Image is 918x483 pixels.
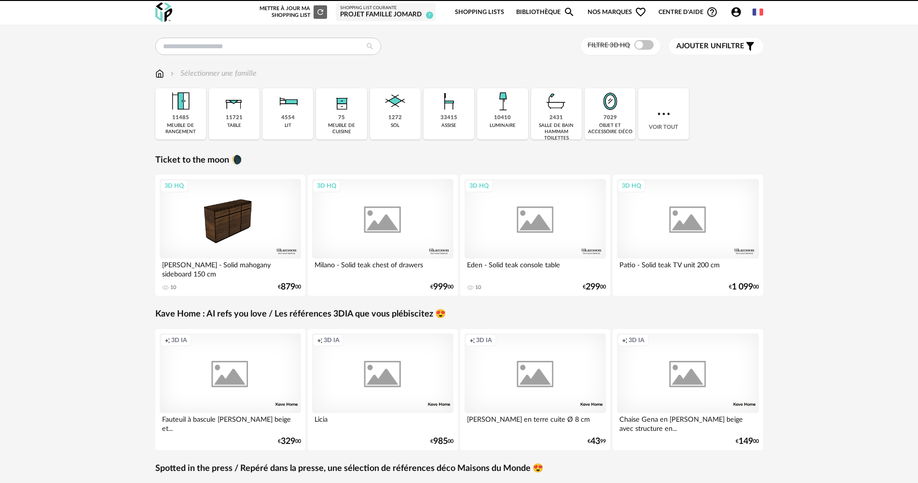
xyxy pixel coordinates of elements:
[613,329,763,450] a: Creation icon 3D IA Chaise Gena en [PERSON_NAME] beige avec structure en... €14900
[588,123,632,135] div: objet et accessoire déco
[440,114,457,122] div: 33415
[436,88,462,114] img: Assise.png
[430,284,453,290] div: € 00
[433,284,448,290] span: 999
[426,12,433,19] span: 7
[281,284,295,290] span: 879
[588,438,606,445] div: € 99
[160,413,301,432] div: Fauteuil à bascule [PERSON_NAME] beige et...
[490,123,516,129] div: luminaire
[338,114,345,122] div: 75
[155,463,543,474] a: Spotted in the press / Repéré dans la presse, une sélection de références déco Maisons du Monde 😍
[316,9,325,14] span: Refresh icon
[588,42,630,49] span: Filtre 3D HQ
[460,329,611,450] a: Creation icon 3D IA [PERSON_NAME] en terre cuite Ø 8 cm €4399
[739,438,753,445] span: 149
[629,336,644,344] span: 3D IA
[155,309,446,320] a: Kave Home : AI refs you love / Les références 3DIA que vous plébiscitez 😍
[155,155,242,166] a: Ticket to the moon 🌘
[658,6,718,18] span: Centre d'aideHelp Circle Outline icon
[285,123,291,129] div: lit
[475,284,481,291] div: 10
[278,284,301,290] div: € 00
[278,438,301,445] div: € 00
[168,68,176,79] img: svg+xml;base64,PHN2ZyB3aWR0aD0iMTYiIGhlaWdodD0iMTYiIHZpZXdCb3g9IjAgMCAxNiAxNiIgZmlsbD0ibm9uZSIgeG...
[172,114,189,122] div: 11485
[308,329,458,450] a: Creation icon 3D IA Licia €98500
[476,336,492,344] span: 3D IA
[391,123,399,129] div: sol
[226,114,243,122] div: 11721
[312,413,454,432] div: Licia
[455,1,504,24] a: Shopping Lists
[160,259,301,278] div: [PERSON_NAME] - Solid mahogany sideboard 150 cm
[676,42,722,50] span: Ajouter un
[617,179,645,192] div: 3D HQ
[635,6,646,18] span: Heart Outline icon
[312,259,454,278] div: Milano - Solid teak chest of drawers
[313,179,341,192] div: 3D HQ
[433,438,448,445] span: 985
[613,175,763,296] a: 3D HQ Patio - Solid teak TV unit 200 cm €1 09900
[430,438,453,445] div: € 00
[465,413,606,432] div: [PERSON_NAME] en terre cuite Ø 8 cm
[490,88,516,114] img: Luminaire.png
[388,114,402,122] div: 1272
[167,88,193,114] img: Meuble%20de%20rangement.png
[534,123,579,141] div: salle de bain hammam toilettes
[583,284,606,290] div: € 00
[753,7,763,17] img: fr
[744,41,756,52] span: Filter icon
[706,6,718,18] span: Help Circle Outline icon
[676,41,744,51] span: filtre
[258,5,327,19] div: Mettre à jour ma Shopping List
[736,438,759,445] div: € 00
[563,6,575,18] span: Magnify icon
[329,88,355,114] img: Rangement.png
[164,336,170,344] span: Creation icon
[317,336,323,344] span: Creation icon
[155,2,172,22] img: OXP
[324,336,340,344] span: 3D IA
[516,1,575,24] a: BibliothèqueMagnify icon
[158,123,203,135] div: meuble de rangement
[221,88,247,114] img: Table.png
[588,1,646,24] span: Nos marques
[340,5,431,11] div: Shopping List courante
[494,114,511,122] div: 10410
[171,336,187,344] span: 3D IA
[382,88,408,114] img: Sol.png
[308,175,458,296] a: 3D HQ Milano - Solid teak chest of drawers €99900
[170,284,176,291] div: 10
[281,114,295,122] div: 4554
[655,105,672,123] img: more.7b13dc1.svg
[155,68,164,79] img: svg+xml;base64,PHN2ZyB3aWR0aD0iMTYiIGhlaWdodD0iMTciIHZpZXdCb3g9IjAgMCAxNiAxNyIgZmlsbD0ibm9uZSIgeG...
[669,38,763,55] button: Ajouter unfiltre Filter icon
[590,438,600,445] span: 43
[227,123,241,129] div: table
[543,88,569,114] img: Salle%20de%20bain.png
[168,68,257,79] div: Sélectionner une famille
[465,259,606,278] div: Eden - Solid teak console table
[465,179,493,192] div: 3D HQ
[549,114,563,122] div: 2431
[597,88,623,114] img: Miroir.png
[603,114,617,122] div: 7029
[730,6,742,18] span: Account Circle icon
[160,179,188,192] div: 3D HQ
[586,284,600,290] span: 299
[281,438,295,445] span: 329
[617,413,759,432] div: Chaise Gena en [PERSON_NAME] beige avec structure en...
[275,88,301,114] img: Literie.png
[441,123,456,129] div: assise
[340,11,431,19] div: Projet Famille Jomard
[469,336,475,344] span: Creation icon
[638,88,689,139] div: Voir tout
[460,175,611,296] a: 3D HQ Eden - Solid teak console table 10 €29900
[617,259,759,278] div: Patio - Solid teak TV unit 200 cm
[729,284,759,290] div: € 00
[732,284,753,290] span: 1 099
[319,123,364,135] div: meuble de cuisine
[622,336,628,344] span: Creation icon
[730,6,746,18] span: Account Circle icon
